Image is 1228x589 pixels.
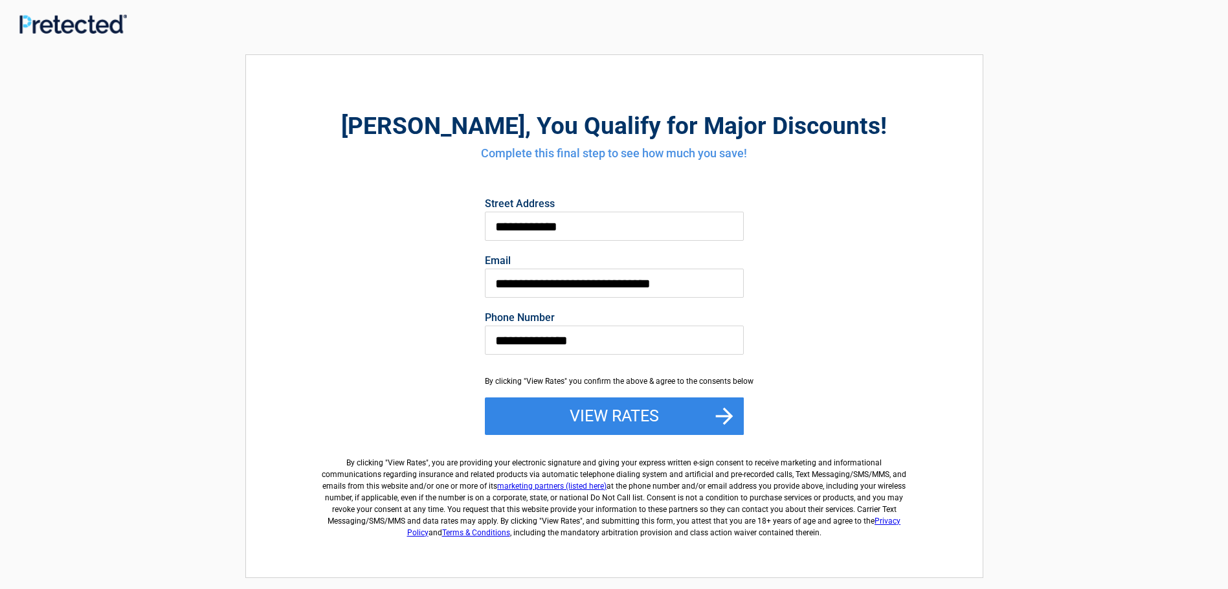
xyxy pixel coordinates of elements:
[317,110,911,142] h2: , You Qualify for Major Discounts!
[485,313,744,323] label: Phone Number
[485,199,744,209] label: Street Address
[407,517,901,537] a: Privacy Policy
[442,528,510,537] a: Terms & Conditions
[388,458,426,467] span: View Rates
[19,14,127,34] img: Main Logo
[317,447,911,539] label: By clicking " ", you are providing your electronic signature and giving your express written e-si...
[485,397,744,435] button: View Rates
[317,145,911,162] h4: Complete this final step to see how much you save!
[485,256,744,266] label: Email
[485,375,744,387] div: By clicking "View Rates" you confirm the above & agree to the consents below
[497,482,607,491] a: marketing partners (listed here)
[341,112,525,140] span: [PERSON_NAME]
